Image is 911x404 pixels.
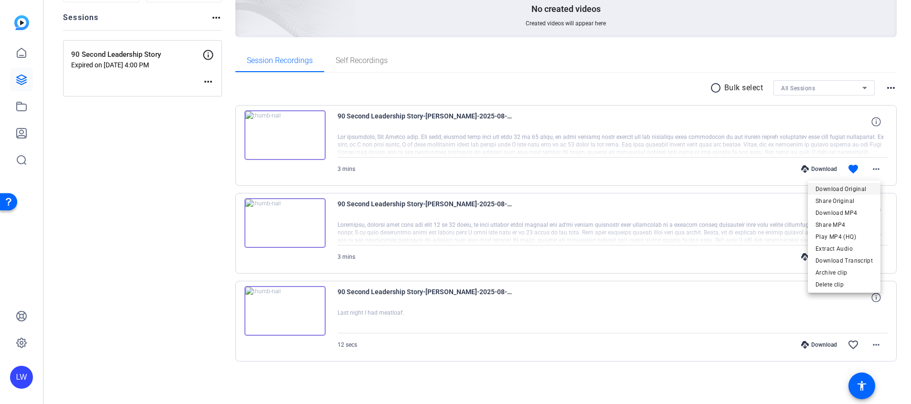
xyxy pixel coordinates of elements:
span: Extract Audio [816,243,873,255]
span: Share MP4 [816,219,873,231]
span: Archive clip [816,267,873,278]
span: Download MP4 [816,207,873,219]
span: Play MP4 (HQ) [816,231,873,243]
span: Download Transcript [816,255,873,266]
span: Delete clip [816,279,873,290]
span: Download Original [816,183,873,195]
span: Share Original [816,195,873,207]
